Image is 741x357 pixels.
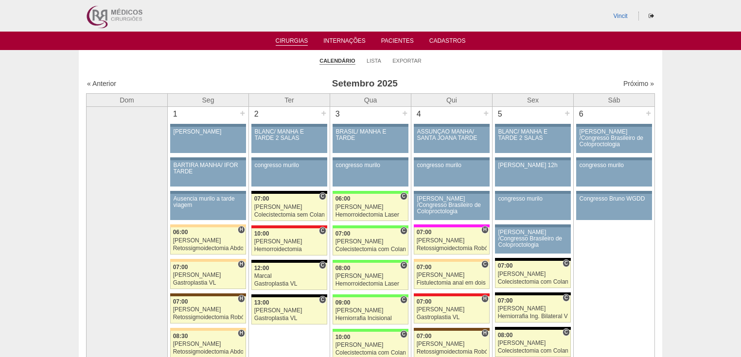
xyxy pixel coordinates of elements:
a: [PERSON_NAME] /Congresso Brasileiro de Coloproctologia [495,227,571,254]
div: ASSUNÇÃO MANHÃ/ SANTA JOANA TARDE [417,129,487,141]
a: Cadastros [429,37,466,47]
a: congresso murilo [414,160,490,187]
div: [PERSON_NAME] /Congresso Brasileiro de Coloproctologia [498,229,568,249]
div: Key: Blanc [251,260,327,263]
div: [PERSON_NAME] [335,204,406,210]
div: Key: Aviso [576,124,652,127]
div: [PERSON_NAME] [498,340,568,346]
div: [PERSON_NAME] [254,204,325,210]
a: Cirurgias [276,37,308,46]
div: Key: Brasil [333,294,408,297]
div: Colecistectomia com Colangiografia VL [498,348,568,354]
a: [PERSON_NAME] /Congresso Brasileiro de Coloproctologia [414,194,490,220]
div: Key: Aviso [333,157,408,160]
a: H 07:00 [PERSON_NAME] Gastroplastia VL [414,296,490,323]
th: Seg [168,93,249,106]
div: 3 [330,107,345,121]
div: Hemorroidectomia Laser [335,212,406,218]
a: H 07:00 [PERSON_NAME] Retossigmoidectomia Robótica [414,227,490,255]
span: 06:00 [173,229,188,236]
div: Key: Aviso [495,124,571,127]
span: 12:00 [254,265,269,272]
span: Consultório [563,259,570,267]
a: « Anterior [87,80,116,87]
div: 6 [574,107,589,121]
a: Vincit [614,13,628,19]
div: Key: Aviso [495,224,571,227]
a: C 06:00 [PERSON_NAME] Hemorroidectomia Laser [333,194,408,221]
a: [PERSON_NAME] /Congresso Brasileiro de Coloproctologia [576,127,652,153]
a: Calendário [319,57,355,65]
div: Key: Bartira [170,328,246,331]
div: Key: Aviso [170,191,246,194]
span: 07:00 [498,297,513,304]
div: Key: Aviso [414,124,490,127]
span: Consultório [400,296,407,304]
div: [PERSON_NAME] /Congresso Brasileiro de Coloproctologia [417,196,487,215]
div: 4 [411,107,426,121]
th: Sáb [574,93,655,106]
span: 07:00 [254,195,269,202]
div: Hemorroidectomia [254,246,325,253]
div: Herniorrafia Ing. Bilateral VL [498,313,568,320]
div: Key: Assunção [251,225,327,228]
span: Hospital [481,329,489,337]
a: Pacientes [381,37,414,47]
div: Key: Bartira [170,224,246,227]
div: Gastroplastia VL [417,314,487,321]
i: Sair [649,13,654,19]
span: 07:00 [173,264,188,271]
div: [PERSON_NAME] [254,238,325,245]
th: Sex [493,93,574,106]
span: 07:00 [417,333,432,340]
div: 2 [249,107,264,121]
div: Key: Blanc [251,294,327,297]
div: Gastroplastia VL [254,281,325,287]
span: Hospital [481,295,489,303]
span: Consultório [319,296,326,304]
a: BLANC/ MANHÃ E TARDE 2 SALAS [495,127,571,153]
div: Key: Aviso [414,157,490,160]
a: C 07:00 [PERSON_NAME] Herniorrafia Ing. Bilateral VL [495,295,571,323]
div: [PERSON_NAME] [173,272,244,278]
div: Key: Blanc [495,327,571,330]
span: 09:00 [335,299,351,306]
div: Key: Brasil [333,191,408,194]
span: 06:00 [335,195,351,202]
div: [PERSON_NAME] [173,306,244,313]
span: 07:00 [417,298,432,305]
div: Key: Assunção [414,293,490,296]
div: Retossigmoidectomia Abdominal VL [173,349,244,355]
div: + [319,107,328,119]
span: 07:00 [417,229,432,236]
div: Retossigmoidectomia Abdominal VL [173,245,244,252]
a: Lista [367,57,381,64]
div: Key: Brasil [333,329,408,332]
span: Hospital [238,226,245,234]
div: [PERSON_NAME] [174,129,243,135]
div: Key: Pro Matre [414,224,490,227]
div: Key: Bartira [170,259,246,262]
a: H 07:00 [PERSON_NAME] Gastroplastia VL [170,262,246,289]
div: 1 [168,107,183,121]
div: [PERSON_NAME] 12h [498,162,568,169]
div: Gastroplastia VL [254,315,325,322]
div: [PERSON_NAME] [417,341,487,347]
a: C 08:00 [PERSON_NAME] Colecistectomia com Colangiografia VL [495,330,571,357]
span: 07:00 [417,264,432,271]
div: Key: Aviso [251,124,327,127]
span: Consultório [481,260,489,268]
a: C 07:00 [PERSON_NAME] Colecistectomia com Colangiografia VL [495,261,571,288]
div: Retossigmoidectomia Robótica [417,349,487,355]
div: Herniorrafia Incisional [335,315,406,322]
div: + [563,107,571,119]
a: [PERSON_NAME] 12h [495,160,571,187]
div: + [238,107,247,119]
div: Key: Aviso [495,191,571,194]
span: 07:00 [498,262,513,269]
a: C 12:00 Marcal Gastroplastia VL [251,263,327,290]
div: Retossigmoidectomia Robótica [173,314,244,321]
div: [PERSON_NAME] [417,306,487,313]
div: Fistulectomia anal em dois tempos [417,280,487,286]
span: Consultório [319,227,326,235]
